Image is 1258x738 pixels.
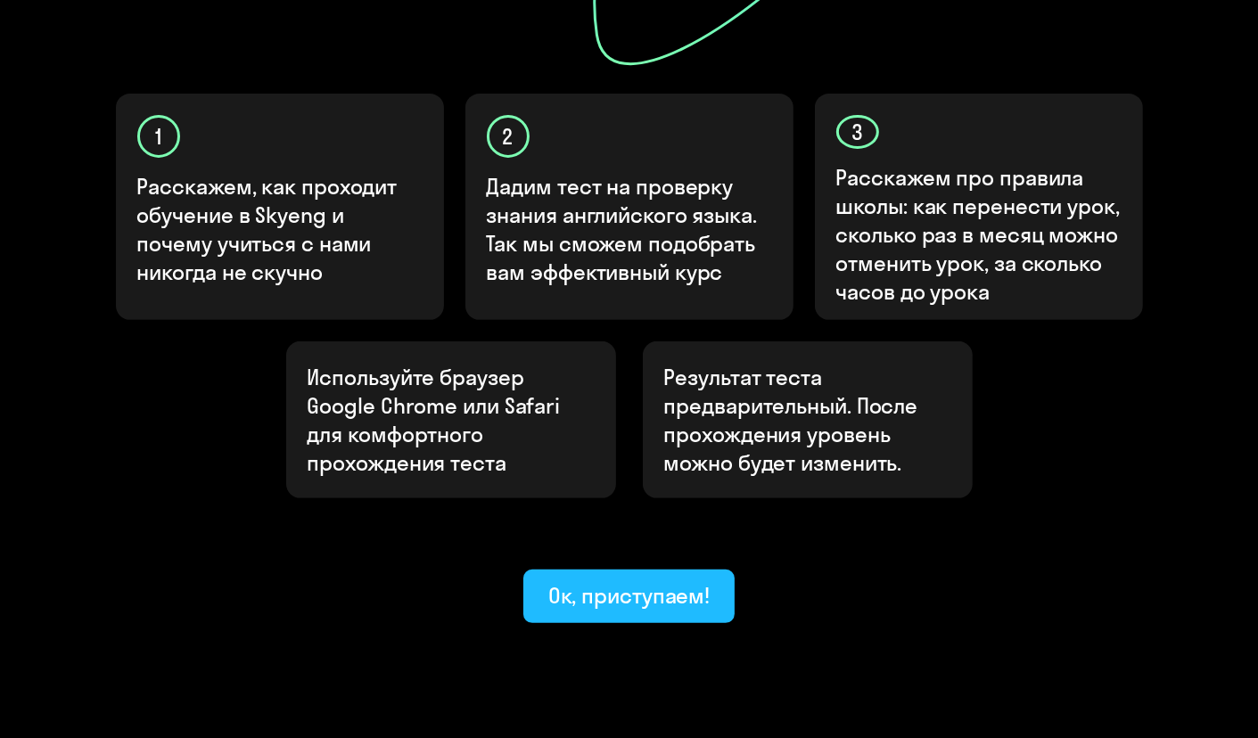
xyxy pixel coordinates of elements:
div: 3 [836,115,879,149]
div: 1 [137,115,180,158]
p: Расскажем, как проходит обучение в Skyeng и почему учиться с нами никогда не скучно [137,172,424,286]
button: Ок, приступаем! [523,570,736,623]
p: Расскажем про правила школы: как перенести урок, сколько раз в месяц можно отменить урок, за скол... [836,163,1123,306]
p: Результат теста предварительный. После прохождения уровень можно будет изменить. [664,363,951,477]
div: 2 [487,115,530,158]
p: Дадим тест на проверку знания английского языка. Так мы сможем подобрать вам эффективный курс [487,172,774,286]
div: Ок, приступаем! [548,581,711,610]
p: Используйте браузер Google Chrome или Safari для комфортного прохождения теста [308,363,595,477]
